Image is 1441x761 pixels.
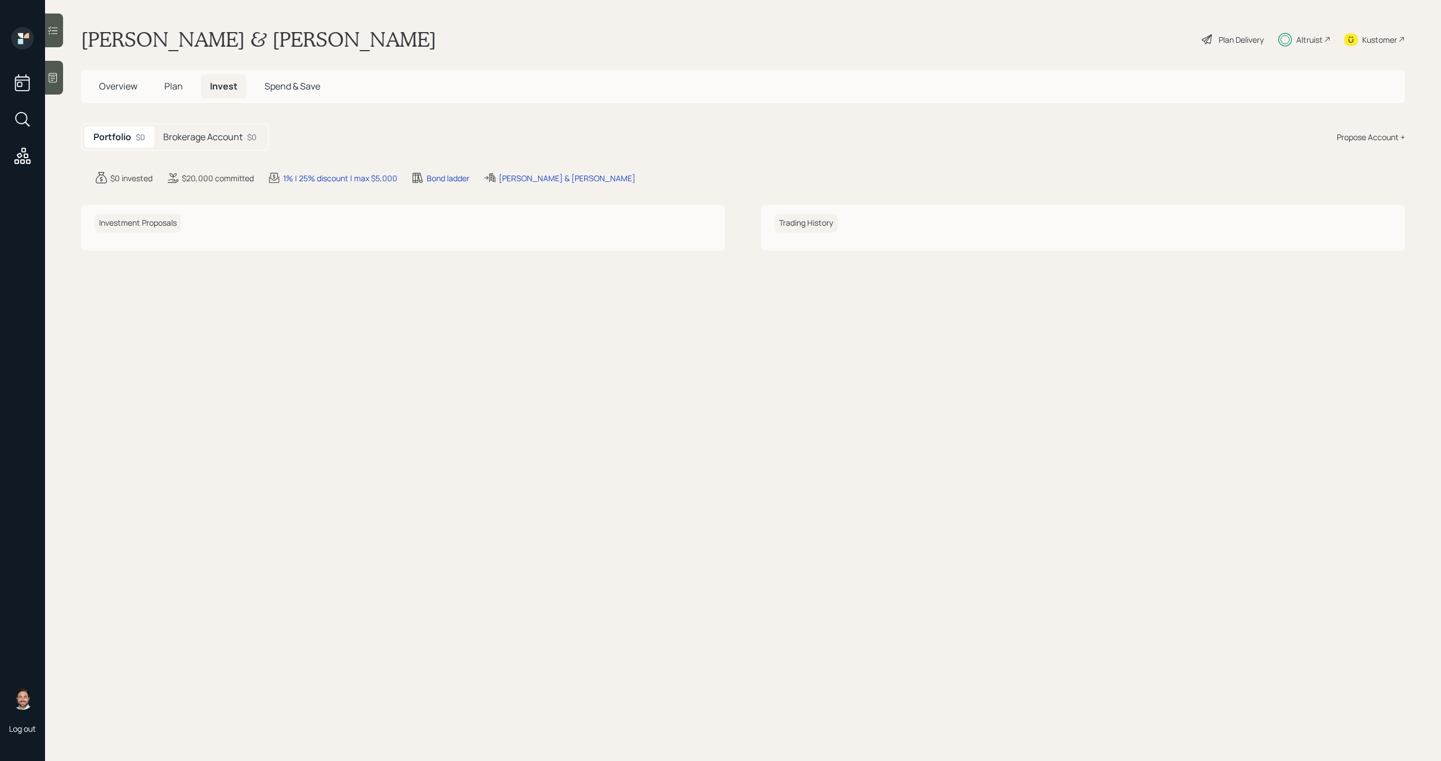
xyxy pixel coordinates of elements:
[247,131,257,143] div: $0
[265,80,320,92] span: Spend & Save
[99,80,137,92] span: Overview
[164,80,183,92] span: Plan
[182,172,254,184] div: $20,000 committed
[1296,34,1323,46] div: Altruist
[136,131,145,143] div: $0
[81,27,436,52] h1: [PERSON_NAME] & [PERSON_NAME]
[163,132,243,142] h5: Brokerage Account
[427,172,469,184] div: Bond ladder
[283,172,397,184] div: 1% | 25% discount | max $5,000
[11,687,34,710] img: michael-russo-headshot.png
[1362,34,1397,46] div: Kustomer
[499,172,636,184] div: [PERSON_NAME] & [PERSON_NAME]
[1337,131,1405,143] div: Propose Account +
[95,214,181,232] h6: Investment Proposals
[775,214,838,232] h6: Trading History
[9,723,36,734] div: Log out
[210,80,238,92] span: Invest
[110,172,153,184] div: $0 invested
[1219,34,1264,46] div: Plan Delivery
[93,132,131,142] h5: Portfolio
